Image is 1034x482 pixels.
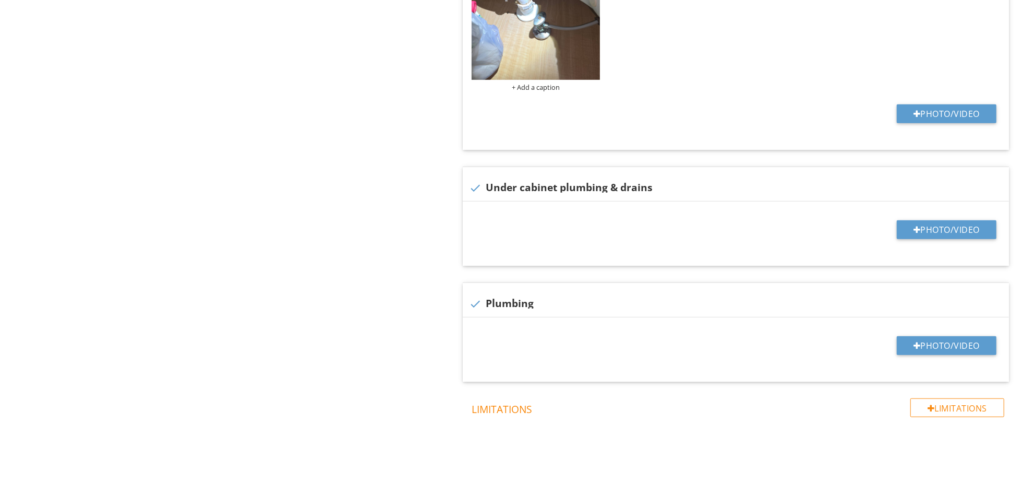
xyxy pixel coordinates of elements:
[472,398,1004,416] h4: Limitations
[910,398,1004,417] div: Limitations
[897,104,996,123] button: Photo/Video
[472,83,600,91] div: + Add a caption
[897,220,996,239] button: Photo/Video
[897,336,996,355] button: Photo/Video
